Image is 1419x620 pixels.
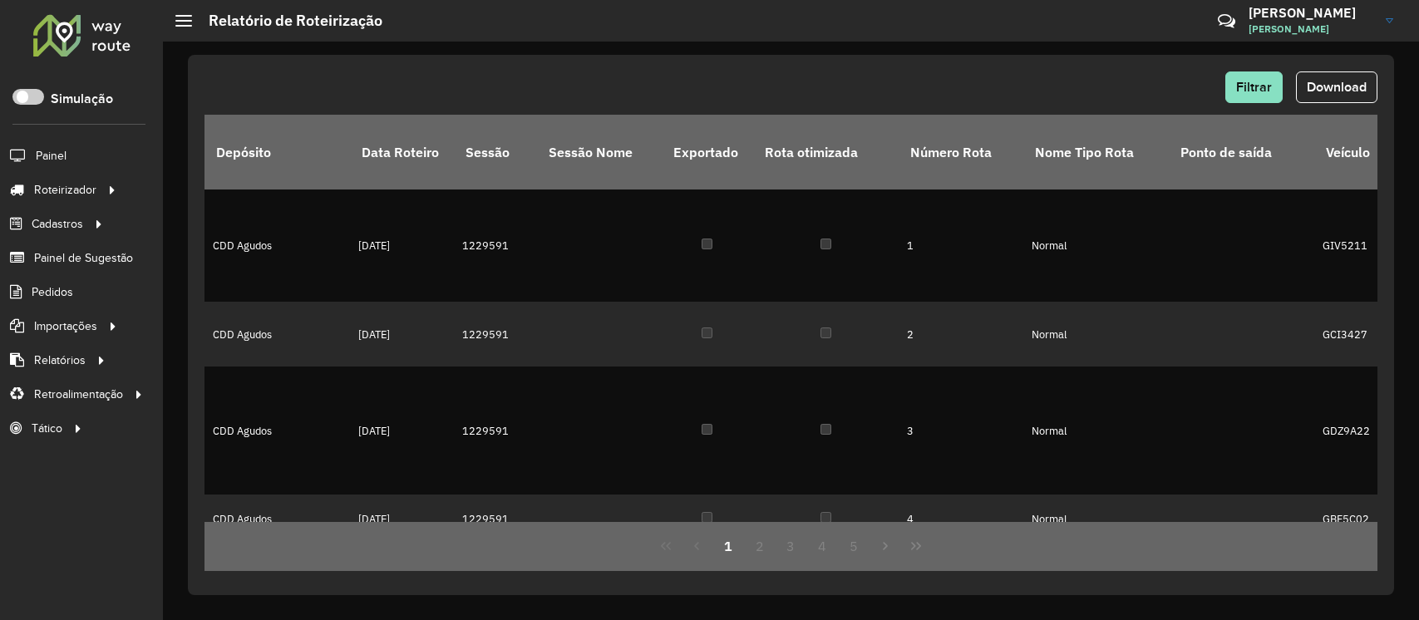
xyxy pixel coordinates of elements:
td: [DATE] [350,189,454,302]
span: Roteirizador [34,181,96,199]
td: GBF5C02 [1314,495,1397,543]
td: CDD Agudos [204,495,350,543]
a: Contato Rápido [1209,3,1244,39]
th: Depósito [204,115,350,189]
td: 2 [899,302,1023,367]
th: Veículo [1314,115,1397,189]
button: Download [1296,71,1377,103]
span: Importações [34,317,97,335]
th: Data Roteiro [350,115,454,189]
button: Last Page [900,530,932,562]
td: 1229591 [454,189,537,302]
h3: [PERSON_NAME] [1249,5,1373,21]
td: Normal [1023,367,1169,495]
span: Retroalimentação [34,386,123,403]
td: 1 [899,189,1023,302]
td: GIV5211 [1314,189,1397,302]
td: Normal [1023,495,1169,543]
button: Filtrar [1225,71,1283,103]
td: Normal [1023,302,1169,367]
th: Sessão Nome [537,115,662,189]
span: [PERSON_NAME] [1249,22,1373,37]
td: GCI3427 [1314,302,1397,367]
span: Cadastros [32,215,83,233]
td: [DATE] [350,302,454,367]
td: 3 [899,367,1023,495]
th: Exportado [662,115,753,189]
span: Painel de Sugestão [34,249,133,267]
th: Número Rota [899,115,1023,189]
td: GDZ9A22 [1314,367,1397,495]
td: 1229591 [454,495,537,543]
button: 4 [806,530,838,562]
span: Pedidos [32,283,73,301]
button: Next Page [870,530,901,562]
td: Normal [1023,189,1169,302]
td: 4 [899,495,1023,543]
td: CDD Agudos [204,302,350,367]
span: Tático [32,420,62,437]
th: Nome Tipo Rota [1023,115,1169,189]
th: Ponto de saída [1169,115,1314,189]
span: Download [1307,80,1367,94]
td: 1229591 [454,367,537,495]
button: 2 [744,530,776,562]
td: 1229591 [454,302,537,367]
button: 1 [712,530,744,562]
td: CDD Agudos [204,367,350,495]
span: Filtrar [1236,80,1272,94]
td: [DATE] [350,495,454,543]
td: CDD Agudos [204,189,350,302]
button: 5 [838,530,870,562]
span: Painel [36,147,67,165]
th: Rota otimizada [753,115,899,189]
span: Relatórios [34,352,86,369]
label: Simulação [51,89,113,109]
th: Sessão [454,115,537,189]
button: 3 [776,530,807,562]
td: [DATE] [350,367,454,495]
h2: Relatório de Roteirização [192,12,382,30]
